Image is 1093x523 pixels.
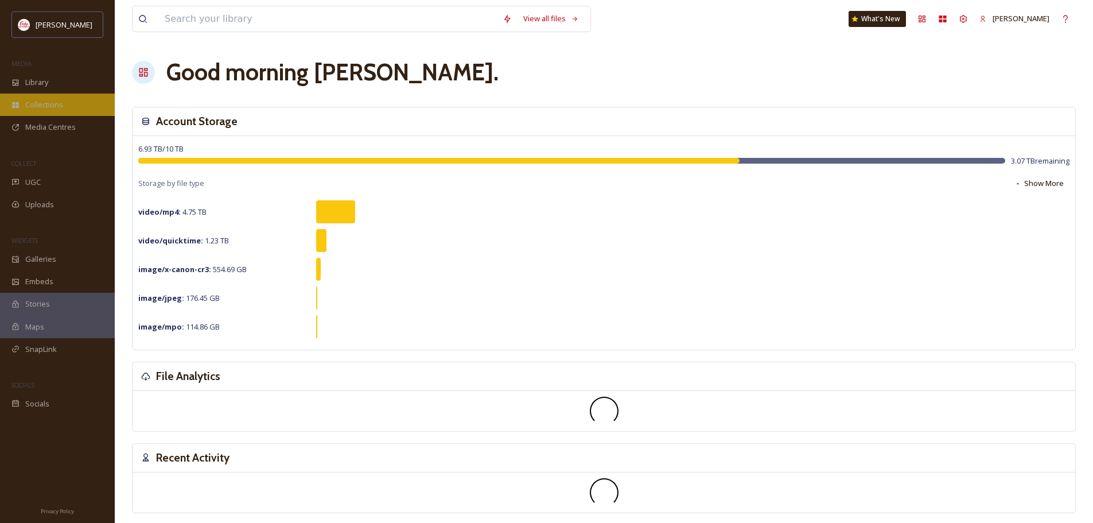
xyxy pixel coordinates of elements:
[1011,156,1069,166] span: 3.07 TB remaining
[11,159,36,168] span: COLLECT
[156,113,238,130] h3: Account Storage
[25,99,63,110] span: Collections
[25,77,48,88] span: Library
[41,503,74,517] a: Privacy Policy
[138,144,184,154] span: 6.93 TB / 10 TB
[18,19,30,30] img: images%20(1).png
[138,235,229,246] span: 1.23 TB
[138,235,203,246] strong: video/quicktime :
[25,344,57,355] span: SnapLink
[138,321,184,332] strong: image/mpo :
[25,199,54,210] span: Uploads
[25,177,41,188] span: UGC
[849,11,906,27] a: What's New
[41,507,74,515] span: Privacy Policy
[36,20,92,30] span: [PERSON_NAME]
[138,264,211,274] strong: image/x-canon-cr3 :
[25,254,56,265] span: Galleries
[138,321,220,332] span: 114.86 GB
[974,7,1055,30] a: [PERSON_NAME]
[159,6,497,32] input: Search your library
[138,207,207,217] span: 4.75 TB
[138,207,181,217] strong: video/mp4 :
[156,368,220,385] h3: File Analytics
[11,236,38,245] span: WIDGETS
[993,13,1049,24] span: [PERSON_NAME]
[11,381,34,389] span: SOCIALS
[1009,172,1069,195] button: Show More
[25,299,50,309] span: Stories
[138,264,247,274] span: 554.69 GB
[25,398,49,409] span: Socials
[11,59,32,68] span: MEDIA
[166,55,499,90] h1: Good morning [PERSON_NAME] .
[518,7,585,30] a: View all files
[138,178,204,189] span: Storage by file type
[138,293,184,303] strong: image/jpeg :
[25,321,44,332] span: Maps
[25,276,53,287] span: Embeds
[25,122,76,133] span: Media Centres
[138,293,220,303] span: 176.45 GB
[156,450,230,466] h3: Recent Activity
